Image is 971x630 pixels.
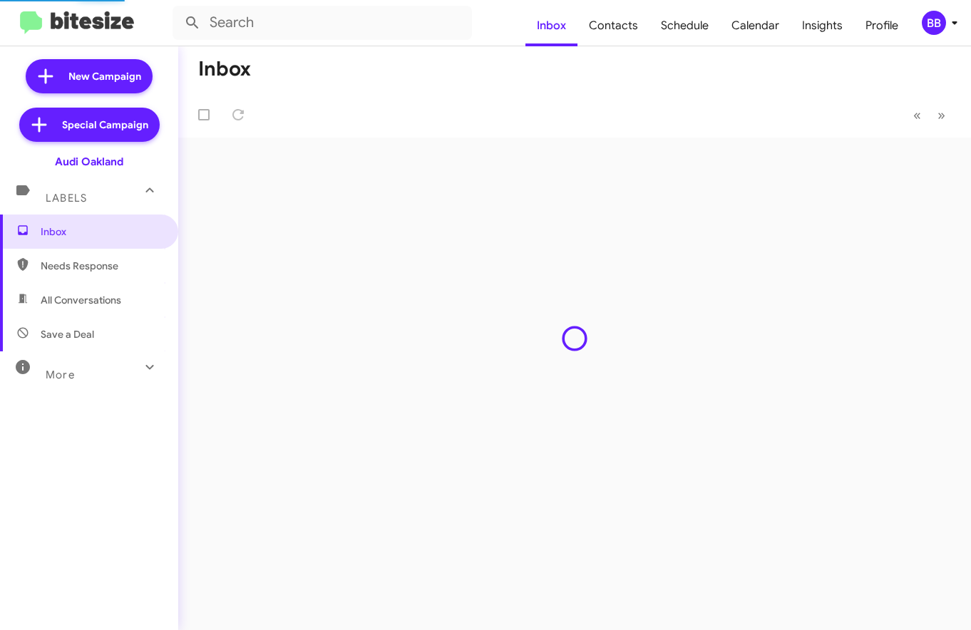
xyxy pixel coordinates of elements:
[62,118,148,132] span: Special Campaign
[922,11,946,35] div: BB
[720,5,791,46] a: Calendar
[173,6,472,40] input: Search
[198,58,251,81] h1: Inbox
[910,11,955,35] button: BB
[913,106,921,124] span: «
[929,100,954,130] button: Next
[791,5,854,46] a: Insights
[55,155,123,169] div: Audi Oakland
[46,192,87,205] span: Labels
[19,108,160,142] a: Special Campaign
[854,5,910,46] a: Profile
[46,368,75,381] span: More
[577,5,649,46] a: Contacts
[41,327,94,341] span: Save a Deal
[41,224,162,239] span: Inbox
[68,69,141,83] span: New Campaign
[41,293,121,307] span: All Conversations
[26,59,153,93] a: New Campaign
[41,259,162,273] span: Needs Response
[937,106,945,124] span: »
[905,100,930,130] button: Previous
[649,5,720,46] a: Schedule
[525,5,577,46] a: Inbox
[905,100,954,130] nav: Page navigation example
